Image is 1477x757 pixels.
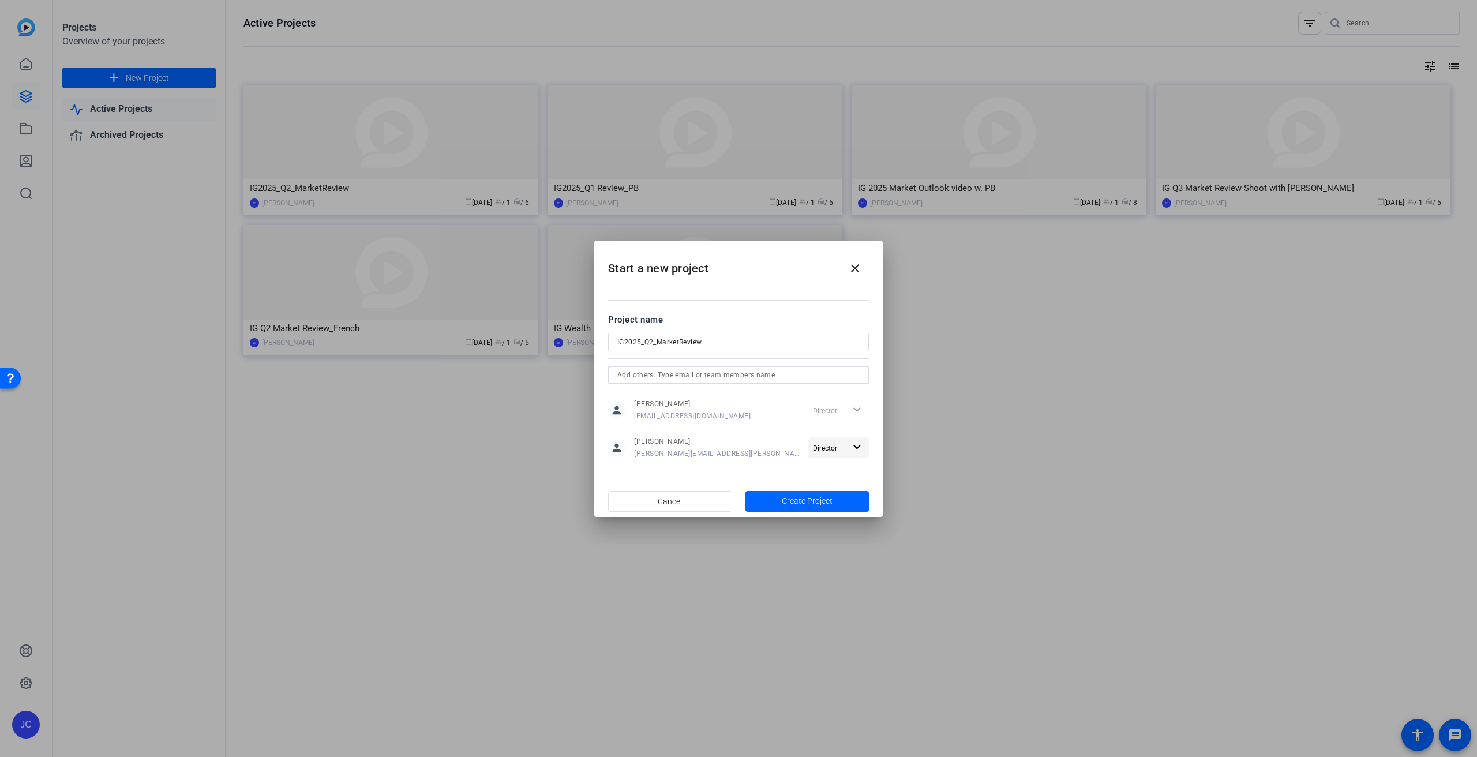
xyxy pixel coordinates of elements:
button: Director [808,437,869,458]
span: Create Project [782,495,833,507]
span: Cancel [658,490,682,512]
mat-icon: person [608,439,625,456]
span: [PERSON_NAME][EMAIL_ADDRESS][PERSON_NAME][DOMAIN_NAME] [634,449,800,458]
mat-icon: expand_more [850,440,864,455]
div: Project name [608,313,869,326]
span: Director [813,444,837,452]
mat-icon: close [848,261,862,275]
mat-icon: person [608,402,625,419]
button: Create Project [745,491,869,512]
span: [EMAIL_ADDRESS][DOMAIN_NAME] [634,411,751,421]
button: Cancel [608,491,732,512]
input: Enter Project Name [617,335,860,349]
span: [PERSON_NAME] [634,437,800,446]
input: Add others: Type email or team members name [617,368,860,382]
h2: Start a new project [594,241,883,287]
span: [PERSON_NAME] [634,399,751,409]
